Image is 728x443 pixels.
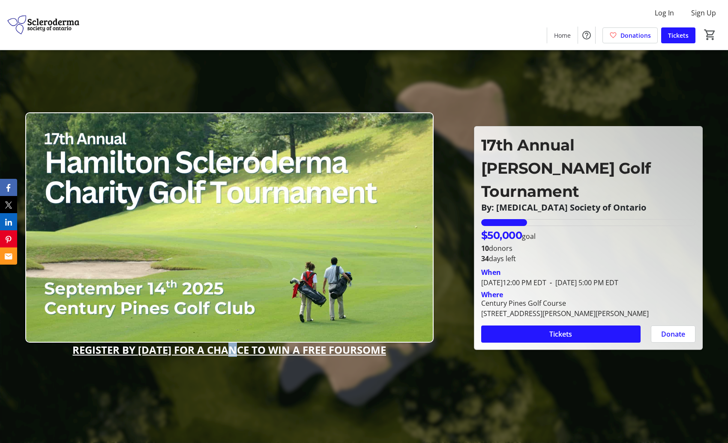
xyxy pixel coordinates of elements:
[481,253,695,264] p: days left
[691,8,716,18] span: Sign Up
[620,31,651,40] span: Donations
[546,278,555,287] span: -
[481,267,501,277] div: When
[549,329,572,339] span: Tickets
[72,343,386,357] u: REGISTER BY [DATE] FOR A CHANCE TO WIN A FREE FOURSOME
[481,244,489,253] b: 10
[25,112,434,342] img: Campaign CTA Media Photo
[481,278,546,287] span: [DATE] 12:00 PM EDT
[554,31,571,40] span: Home
[661,27,695,43] a: Tickets
[602,27,658,43] a: Donations
[684,6,723,20] button: Sign Up
[655,8,674,18] span: Log In
[648,6,681,20] button: Log In
[651,325,695,343] button: Donate
[702,27,718,42] button: Cart
[481,219,695,226] div: 21.43114% of fundraising goal reached
[481,243,695,253] p: donors
[481,254,489,263] span: 34
[481,291,503,298] div: Where
[661,329,685,339] span: Donate
[5,3,81,46] img: Scleroderma Society of Ontario's Logo
[481,203,695,212] p: By: [MEDICAL_DATA] Society of Ontario
[481,325,641,343] button: Tickets
[481,298,649,308] div: Century Pines Golf Course
[668,31,689,40] span: Tickets
[578,27,595,44] button: Help
[481,308,649,319] div: [STREET_ADDRESS][PERSON_NAME][PERSON_NAME]
[481,229,522,241] span: $50,000
[547,27,578,43] a: Home
[481,133,695,203] p: 17th Annual [PERSON_NAME] Golf Tournament
[481,228,536,243] p: goal
[546,278,618,287] span: [DATE] 5:00 PM EDT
